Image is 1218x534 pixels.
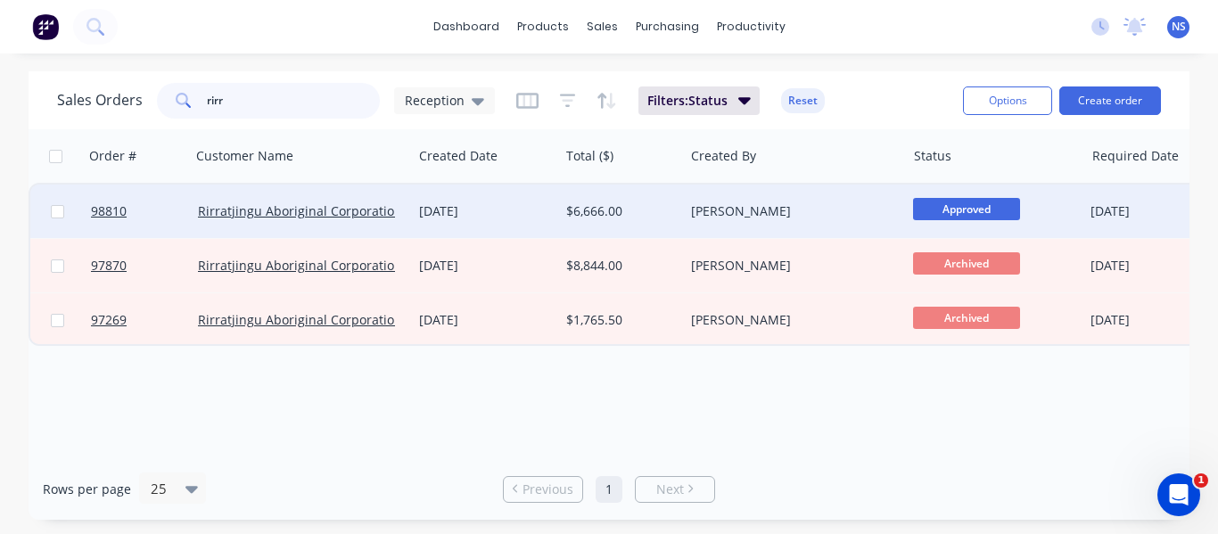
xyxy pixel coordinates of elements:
[566,147,613,165] div: Total ($)
[419,202,552,220] div: [DATE]
[656,481,684,498] span: Next
[638,86,760,115] button: Filters:Status
[424,13,508,40] a: dashboard
[566,257,671,275] div: $8,844.00
[691,202,888,220] div: [PERSON_NAME]
[566,311,671,329] div: $1,765.50
[91,185,198,238] a: 98810
[508,13,578,40] div: products
[691,147,756,165] div: Created By
[198,311,402,328] a: Rirratjingu Aboriginal Corporation
[523,481,573,498] span: Previous
[496,476,722,503] ul: Pagination
[207,83,381,119] input: Search...
[913,307,1020,329] span: Archived
[1059,86,1161,115] button: Create order
[419,311,552,329] div: [DATE]
[1194,473,1208,488] span: 1
[963,86,1052,115] button: Options
[91,239,198,292] a: 97870
[57,92,143,109] h1: Sales Orders
[596,476,622,503] a: Page 1 is your current page
[196,147,293,165] div: Customer Name
[636,481,714,498] a: Next page
[781,88,825,113] button: Reset
[913,198,1020,220] span: Approved
[198,257,402,274] a: Rirratjingu Aboriginal Corporation
[1157,473,1200,516] iframe: Intercom live chat
[691,257,888,275] div: [PERSON_NAME]
[504,481,582,498] a: Previous page
[91,311,127,329] span: 97269
[405,91,465,110] span: Reception
[1172,19,1186,35] span: NS
[578,13,627,40] div: sales
[691,311,888,329] div: [PERSON_NAME]
[1092,147,1179,165] div: Required Date
[43,481,131,498] span: Rows per page
[91,202,127,220] span: 98810
[91,293,198,347] a: 97269
[647,92,728,110] span: Filters: Status
[627,13,708,40] div: purchasing
[198,202,402,219] a: Rirratjingu Aboriginal Corporation
[32,13,59,40] img: Factory
[89,147,136,165] div: Order #
[708,13,794,40] div: productivity
[566,202,671,220] div: $6,666.00
[419,147,498,165] div: Created Date
[419,257,552,275] div: [DATE]
[914,147,951,165] div: Status
[913,252,1020,275] span: Archived
[91,257,127,275] span: 97870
